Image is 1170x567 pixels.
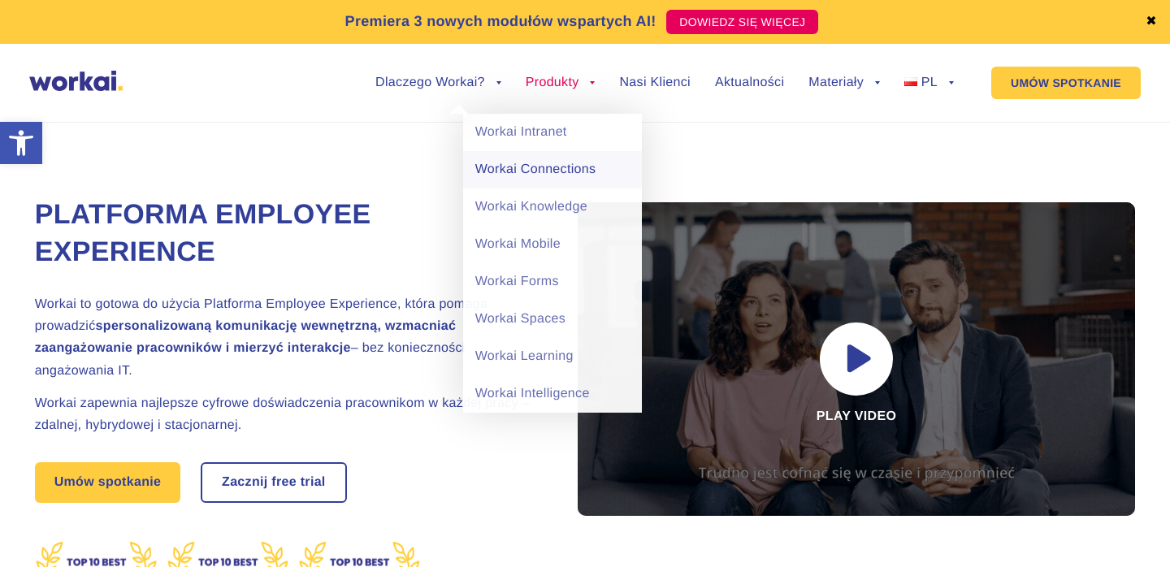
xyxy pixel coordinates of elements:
a: Workai Forms [463,263,642,301]
a: Workai Learning [463,338,642,375]
h2: Workai to gotowa do użycia Platforma Employee Experience, która pomaga prowadzić – bez koniecznoś... [35,293,539,382]
a: Workai Knowledge [463,188,642,226]
a: DOWIEDZ SIĘ WIĘCEJ [666,10,818,34]
a: Aktualności [715,76,784,89]
a: Dlaczego Workai? [375,76,501,89]
a: Workai Spaces [463,301,642,338]
a: Workai Intelligence [463,375,642,413]
a: ✖ [1146,15,1157,28]
p: Premiera 3 nowych modułów wspartych AI! [345,11,656,32]
a: Produkty [526,76,596,89]
span: PL [921,76,938,89]
h2: Workai zapewnia najlepsze cyfrowe doświadczenia pracownikom w każdej pracy – zdalnej, hybrydowej ... [35,392,539,436]
h1: Platforma Employee Experience [35,197,539,271]
a: Zacznij free trial [202,464,345,501]
a: Nasi Klienci [619,76,690,89]
strong: spersonalizowaną komunikację wewnętrzną, wzmacniać zaangażowanie pracowników i mierzyć interakcje [35,319,457,355]
a: Workai Mobile [463,226,642,263]
a: UMÓW SPOTKANIE [991,67,1141,99]
div: Play video [578,202,1136,516]
a: Materiały [808,76,880,89]
a: Workai Intranet [463,114,642,151]
a: Workai Connections [463,151,642,188]
a: Umów spotkanie [35,462,181,503]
